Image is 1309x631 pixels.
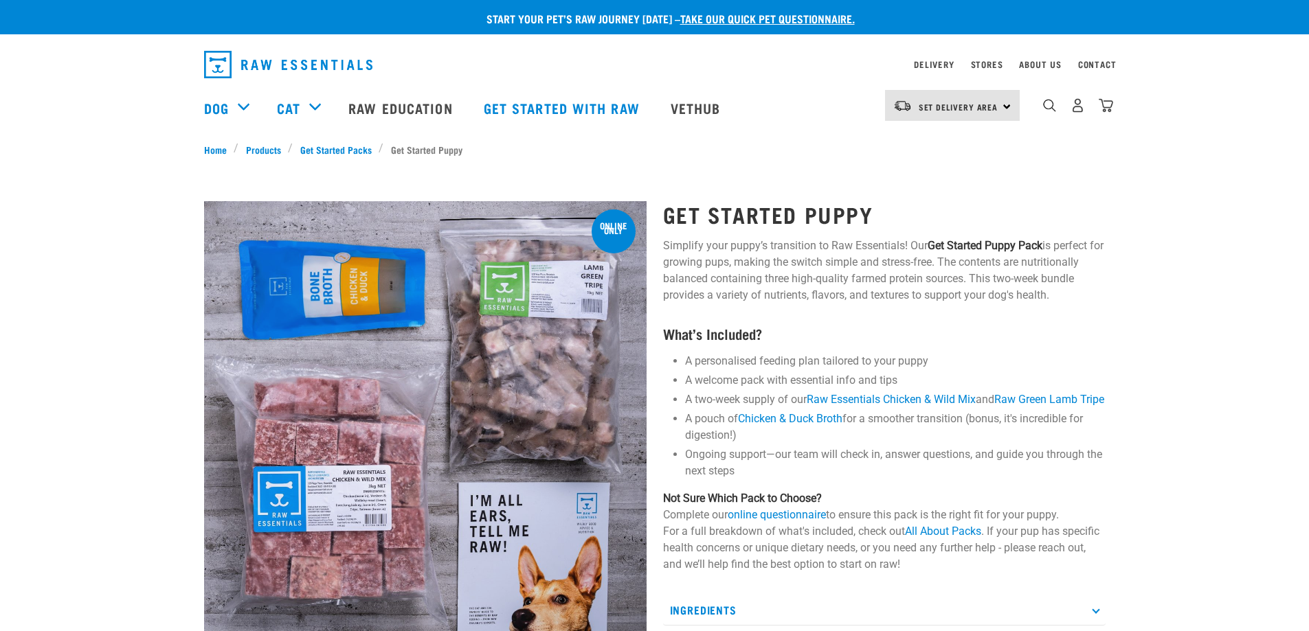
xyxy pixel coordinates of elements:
span: Set Delivery Area [919,104,998,109]
a: Dog [204,97,229,118]
img: Raw Essentials Logo [204,51,372,78]
nav: dropdown navigation [193,45,1117,84]
strong: Not Sure Which Pack to Choose? [663,492,822,505]
li: A welcome pack with essential info and tips [685,372,1106,389]
p: Ingredients [663,595,1106,626]
a: take our quick pet questionnaire. [680,15,855,21]
a: Get Started Packs [293,142,379,157]
a: Cat [277,97,300,118]
a: Raw Education [335,80,469,135]
strong: What’s Included? [663,330,762,337]
img: home-icon@2x.png [1099,98,1113,113]
strong: Get Started Puppy Pack [928,239,1042,252]
li: Ongoing support—our team will check in, answer questions, and guide you through the next steps [685,446,1106,479]
a: All About Packs [905,525,981,538]
p: Complete our to ensure this pack is the right fit for your puppy. For a full breakdown of what's ... [663,490,1106,573]
p: Simplify your puppy’s transition to Raw Essentials! Our is perfect for growing pups, making the s... [663,238,1106,303]
a: Delivery [914,62,954,67]
img: van-moving.png [893,100,912,112]
li: A two-week supply of our and [685,391,1106,408]
a: Raw Essentials Chicken & Wild Mix [807,393,976,406]
li: A pouch of for a smoother transition (bonus, it's incredible for digestion!) [685,411,1106,444]
a: online questionnaire [728,508,826,521]
a: Get started with Raw [470,80,657,135]
h1: Get Started Puppy [663,202,1106,227]
img: home-icon-1@2x.png [1043,99,1056,112]
a: Chicken & Duck Broth [738,412,842,425]
a: Products [238,142,288,157]
a: Raw Green Lamb Tripe [994,393,1104,406]
li: A personalised feeding plan tailored to your puppy [685,353,1106,369]
a: Contact [1078,62,1117,67]
nav: breadcrumbs [204,142,1106,157]
a: Vethub [657,80,738,135]
a: Home [204,142,234,157]
a: Stores [971,62,1003,67]
a: About Us [1019,62,1061,67]
img: user.png [1071,98,1085,113]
